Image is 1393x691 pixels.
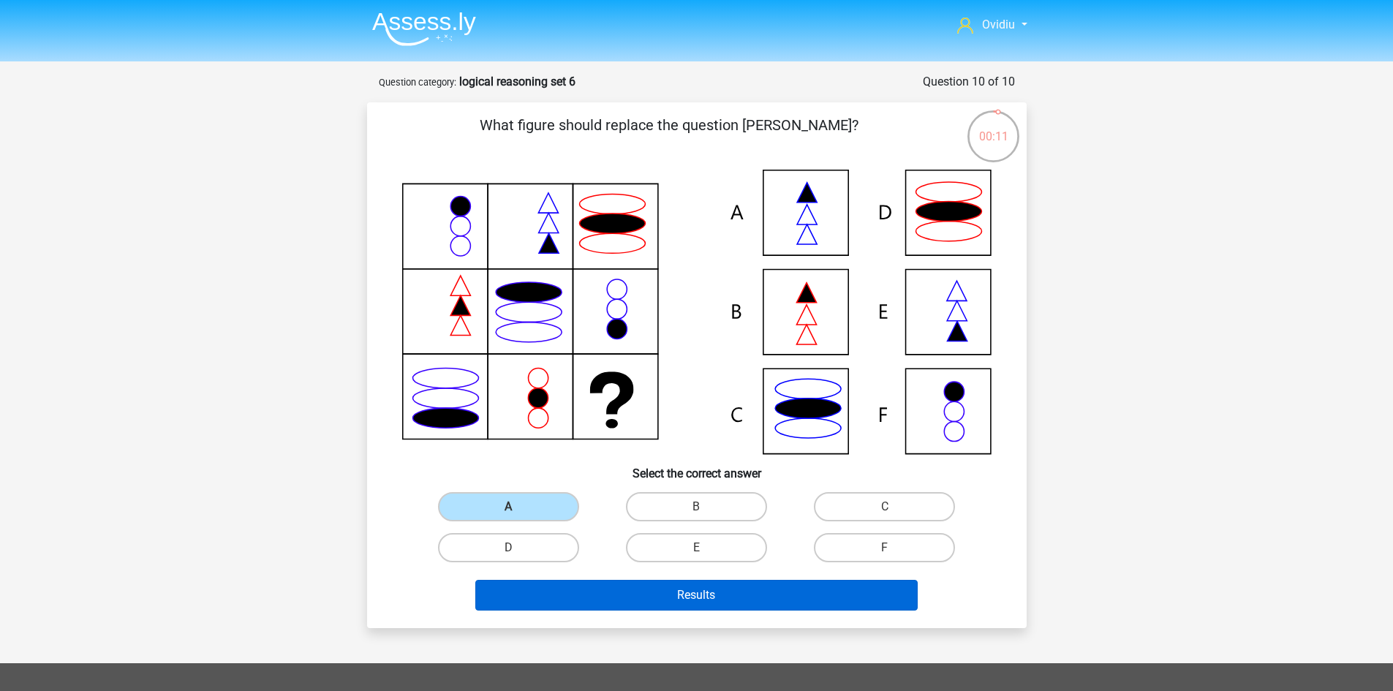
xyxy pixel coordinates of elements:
[923,73,1015,91] div: Question 10 of 10
[475,580,918,611] button: Results
[626,533,767,562] label: E
[379,77,456,88] small: Question category:
[814,533,955,562] label: F
[390,455,1003,480] h6: Select the correct answer
[814,492,955,521] label: C
[982,18,1015,31] span: Ovidiu
[966,109,1021,146] div: 00:11
[438,492,579,521] label: A
[459,75,575,88] strong: logical reasoning set 6
[372,12,476,46] img: Assessly
[626,492,767,521] label: B
[390,114,948,158] p: What figure should replace the question [PERSON_NAME]?
[951,16,1033,34] a: Ovidiu
[438,533,579,562] label: D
